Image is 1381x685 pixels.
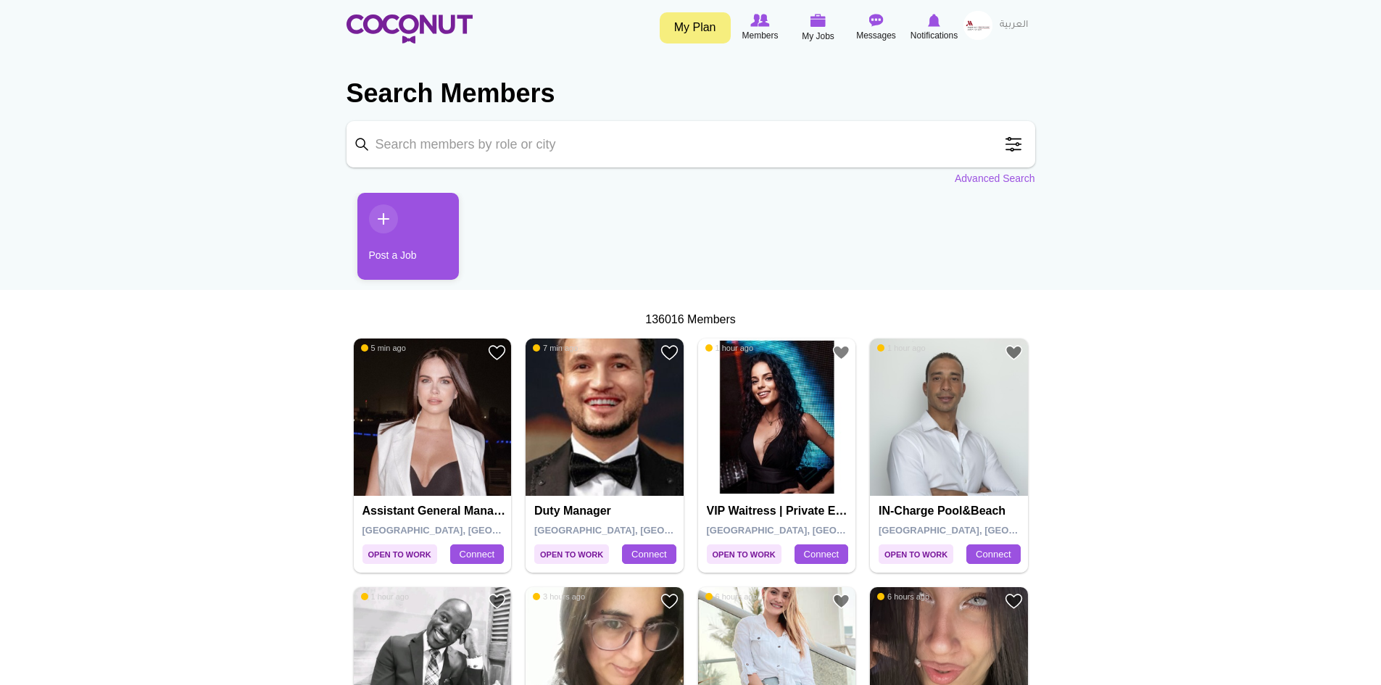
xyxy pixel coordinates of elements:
span: [GEOGRAPHIC_DATA], [GEOGRAPHIC_DATA] [707,525,913,536]
a: Connect [795,544,848,565]
a: Add to Favourites [832,592,850,610]
a: Add to Favourites [1005,344,1023,362]
span: Notifications [911,28,958,43]
input: Search members by role or city [347,121,1035,167]
h2: Search Members [347,76,1035,111]
span: 1 hour ago [877,343,926,353]
h4: Assistant General Manager [362,505,507,518]
span: Members [742,28,778,43]
a: Add to Favourites [1005,592,1023,610]
span: [GEOGRAPHIC_DATA], [GEOGRAPHIC_DATA] [879,525,1085,536]
span: [GEOGRAPHIC_DATA], [GEOGRAPHIC_DATA] [362,525,569,536]
a: Add to Favourites [488,344,506,362]
a: Notifications Notifications [905,11,963,44]
a: العربية [992,11,1035,40]
img: My Jobs [810,14,826,27]
li: 1 / 1 [347,193,448,291]
a: Browse Members Members [731,11,789,44]
span: 1 hour ago [361,591,410,602]
span: Messages [856,28,896,43]
h4: IN-Charge pool&beach [879,505,1023,518]
span: Open to Work [707,544,781,564]
span: Open to Work [534,544,609,564]
span: [GEOGRAPHIC_DATA], [GEOGRAPHIC_DATA] [534,525,741,536]
a: Add to Favourites [832,344,850,362]
a: My Plan [660,12,731,43]
span: 7 min ago [533,343,578,353]
span: My Jobs [802,29,834,43]
a: My Jobs My Jobs [789,11,847,45]
h4: VIP Waitress | Private Events & Event Production Specialist [707,505,851,518]
h4: Duty Manager [534,505,679,518]
a: Add to Favourites [660,344,679,362]
a: Add to Favourites [488,592,506,610]
a: Connect [622,544,676,565]
a: Connect [450,544,504,565]
span: 6 hours ago [705,591,758,602]
span: 5 min ago [361,343,406,353]
span: 1 hour ago [705,343,754,353]
a: Connect [966,544,1020,565]
span: Open to Work [879,544,953,564]
img: Browse Members [750,14,769,27]
a: Advanced Search [955,171,1035,186]
a: Post a Job [357,193,459,280]
img: Messages [869,14,884,27]
span: 6 hours ago [877,591,929,602]
span: 3 hours ago [533,591,585,602]
span: Open to Work [362,544,437,564]
a: Messages Messages [847,11,905,44]
img: Notifications [928,14,940,27]
a: Add to Favourites [660,592,679,610]
div: 136016 Members [347,312,1035,328]
img: Home [347,14,473,43]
